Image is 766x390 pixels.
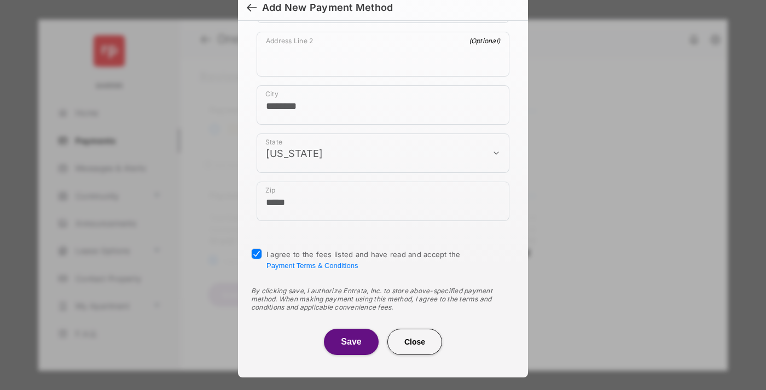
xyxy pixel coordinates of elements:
button: Save [324,329,379,355]
div: By clicking save, I authorize Entrata, Inc. to store above-specified payment method. When making ... [251,287,515,311]
div: Add New Payment Method [262,2,393,14]
div: payment_method_screening[postal_addresses][administrativeArea] [257,133,509,173]
button: Close [387,329,442,355]
div: payment_method_screening[postal_addresses][postalCode] [257,182,509,221]
span: I agree to the fees listed and have read and accept the [266,250,461,270]
button: I agree to the fees listed and have read and accept the [266,261,358,270]
div: payment_method_screening[postal_addresses][locality] [257,85,509,125]
div: payment_method_screening[postal_addresses][addressLine2] [257,32,509,77]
